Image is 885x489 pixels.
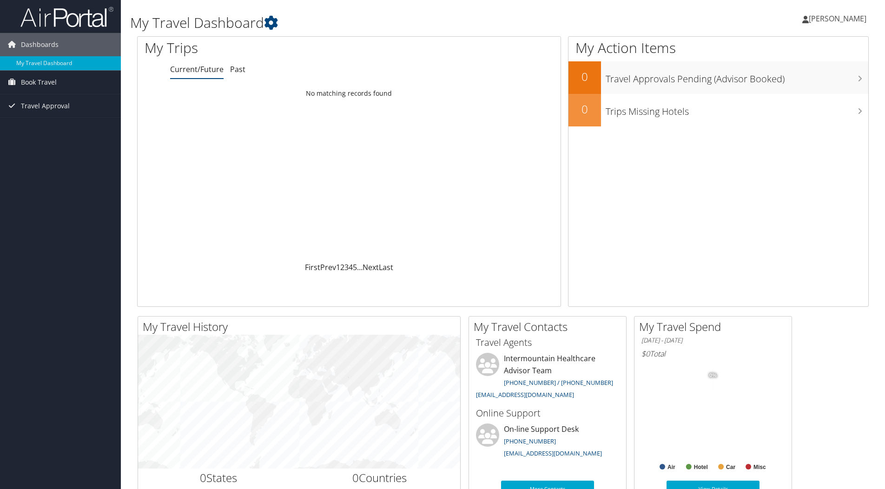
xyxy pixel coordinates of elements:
[344,262,349,272] a: 3
[21,94,70,118] span: Travel Approval
[336,262,340,272] a: 1
[504,449,602,457] a: [EMAIL_ADDRESS][DOMAIN_NAME]
[802,5,876,33] a: [PERSON_NAME]
[200,470,206,485] span: 0
[363,262,379,272] a: Next
[21,71,57,94] span: Book Travel
[145,38,377,58] h1: My Trips
[694,464,708,470] text: Hotel
[379,262,393,272] a: Last
[353,262,357,272] a: 5
[606,100,868,118] h3: Trips Missing Hotels
[305,262,320,272] a: First
[20,6,113,28] img: airportal-logo.png
[320,262,336,272] a: Prev
[471,353,624,403] li: Intermountain Healthcare Advisor Team
[340,262,344,272] a: 2
[809,13,866,24] span: [PERSON_NAME]
[606,68,868,86] h3: Travel Approvals Pending (Advisor Booked)
[143,319,460,335] h2: My Travel History
[306,470,454,486] h2: Countries
[709,373,717,378] tspan: 0%
[641,349,785,359] h6: Total
[641,336,785,345] h6: [DATE] - [DATE]
[568,61,868,94] a: 0Travel Approvals Pending (Advisor Booked)
[641,349,650,359] span: $0
[504,437,556,445] a: [PHONE_NUMBER]
[349,262,353,272] a: 4
[504,378,613,387] a: [PHONE_NUMBER] / [PHONE_NUMBER]
[471,423,624,462] li: On-line Support Desk
[21,33,59,56] span: Dashboards
[667,464,675,470] text: Air
[568,69,601,85] h2: 0
[753,464,766,470] text: Misc
[476,390,574,399] a: [EMAIL_ADDRESS][DOMAIN_NAME]
[568,38,868,58] h1: My Action Items
[170,64,224,74] a: Current/Future
[568,101,601,117] h2: 0
[230,64,245,74] a: Past
[726,464,735,470] text: Car
[476,407,619,420] h3: Online Support
[568,94,868,126] a: 0Trips Missing Hotels
[357,262,363,272] span: …
[138,85,561,102] td: No matching records found
[476,336,619,349] h3: Travel Agents
[352,470,359,485] span: 0
[639,319,792,335] h2: My Travel Spend
[145,470,292,486] h2: States
[130,13,627,33] h1: My Travel Dashboard
[474,319,626,335] h2: My Travel Contacts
